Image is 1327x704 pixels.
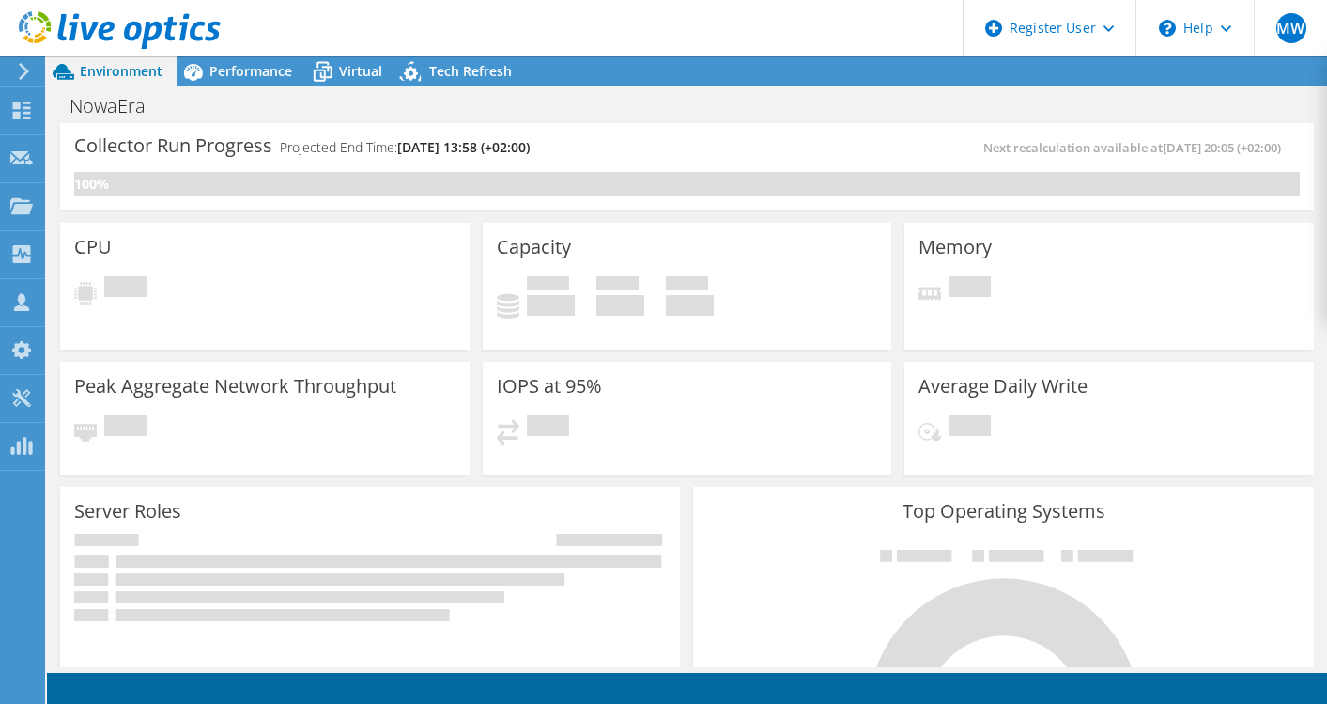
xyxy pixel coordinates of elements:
[80,62,162,80] span: Environment
[497,237,571,258] h3: Capacity
[918,376,1088,397] h3: Average Daily Write
[74,237,112,258] h3: CPU
[983,139,1290,156] span: Next recalculation available at
[949,276,991,302] span: Pending
[527,276,569,295] span: Used
[666,295,714,316] h4: 0 GiB
[104,415,147,441] span: Pending
[74,376,396,397] h3: Peak Aggregate Network Throughput
[209,62,292,80] span: Performance
[1276,13,1306,43] span: MW
[666,276,708,295] span: Total
[280,137,530,158] h4: Projected End Time:
[527,295,575,316] h4: 0 GiB
[1159,20,1176,37] svg: \n
[497,376,602,397] h3: IOPS at 95%
[596,276,639,295] span: Free
[104,276,147,302] span: Pending
[1163,139,1281,156] span: [DATE] 20:05 (+02:00)
[339,62,382,80] span: Virtual
[596,295,644,316] h4: 0 GiB
[429,62,512,80] span: Tech Refresh
[74,501,181,522] h3: Server Roles
[707,501,1299,522] h3: Top Operating Systems
[918,237,992,258] h3: Memory
[949,415,991,441] span: Pending
[397,138,530,156] span: [DATE] 13:58 (+02:00)
[527,415,569,441] span: Pending
[61,96,175,117] h1: NowaEra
